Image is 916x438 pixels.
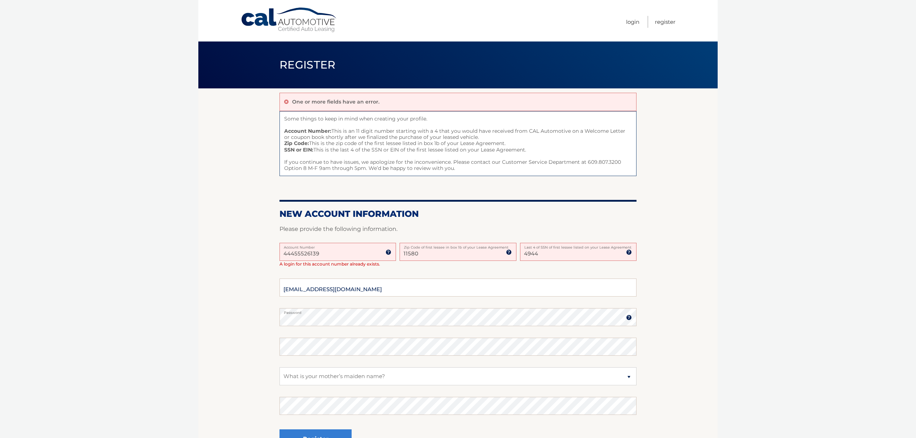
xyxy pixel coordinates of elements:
span: Some things to keep in mind when creating your profile. This is an 11 digit number starting with ... [279,111,637,176]
strong: Zip Code: [284,140,309,146]
span: Register [279,58,336,71]
input: Account Number [279,243,396,261]
p: Please provide the following information. [279,224,637,234]
img: tooltip.svg [386,249,391,255]
h2: New Account Information [279,209,637,219]
img: tooltip.svg [626,315,632,320]
span: A login for this account number already exists. [279,261,380,267]
label: Password [279,308,637,314]
input: SSN or EIN (last 4 digits only) [520,243,637,261]
img: tooltip.svg [626,249,632,255]
input: Zip Code [400,243,516,261]
input: Email [279,279,637,297]
img: tooltip.svg [506,249,512,255]
label: Account Number [279,243,396,249]
p: One or more fields have an error. [292,98,379,105]
label: Last 4 of SSN of first lessee listed on your Lease Agreement [520,243,637,249]
label: Zip Code of first lessee in box 1b of your Lease Agreement [400,243,516,249]
a: Register [655,16,675,28]
a: Cal Automotive [241,7,338,33]
strong: SSN or EIN: [284,146,313,153]
strong: Account Number: [284,128,331,134]
a: Login [626,16,639,28]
